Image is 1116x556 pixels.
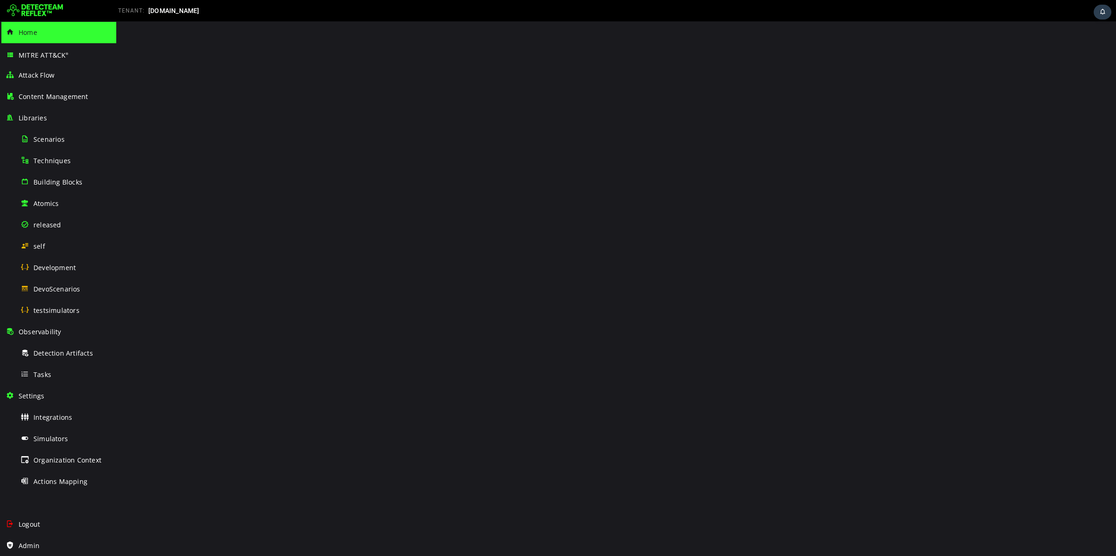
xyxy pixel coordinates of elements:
[33,178,82,186] span: Building Blocks
[19,71,54,79] span: Attack Flow
[33,242,45,251] span: self
[19,92,88,101] span: Content Management
[19,327,61,336] span: Observability
[19,520,40,529] span: Logout
[33,306,80,315] span: testsimulators
[33,349,93,357] span: Detection Artifacts
[33,434,68,443] span: Simulators
[19,51,69,60] span: MITRE ATT&CK
[33,413,72,422] span: Integrations
[33,263,76,272] span: Development
[19,541,40,550] span: Admin
[33,156,71,165] span: Techniques
[33,477,87,486] span: Actions Mapping
[33,285,80,293] span: DevoScenarios
[19,28,37,37] span: Home
[1094,5,1111,20] div: Task Notifications
[19,391,45,400] span: Settings
[118,7,145,14] span: TENANT:
[66,52,68,56] sup: ®
[19,113,47,122] span: Libraries
[33,456,101,464] span: Organization Context
[33,370,51,379] span: Tasks
[148,7,199,14] span: [DOMAIN_NAME]
[7,3,63,18] img: Detecteam logo
[33,135,65,144] span: Scenarios
[33,220,61,229] span: released
[33,199,59,208] span: Atomics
